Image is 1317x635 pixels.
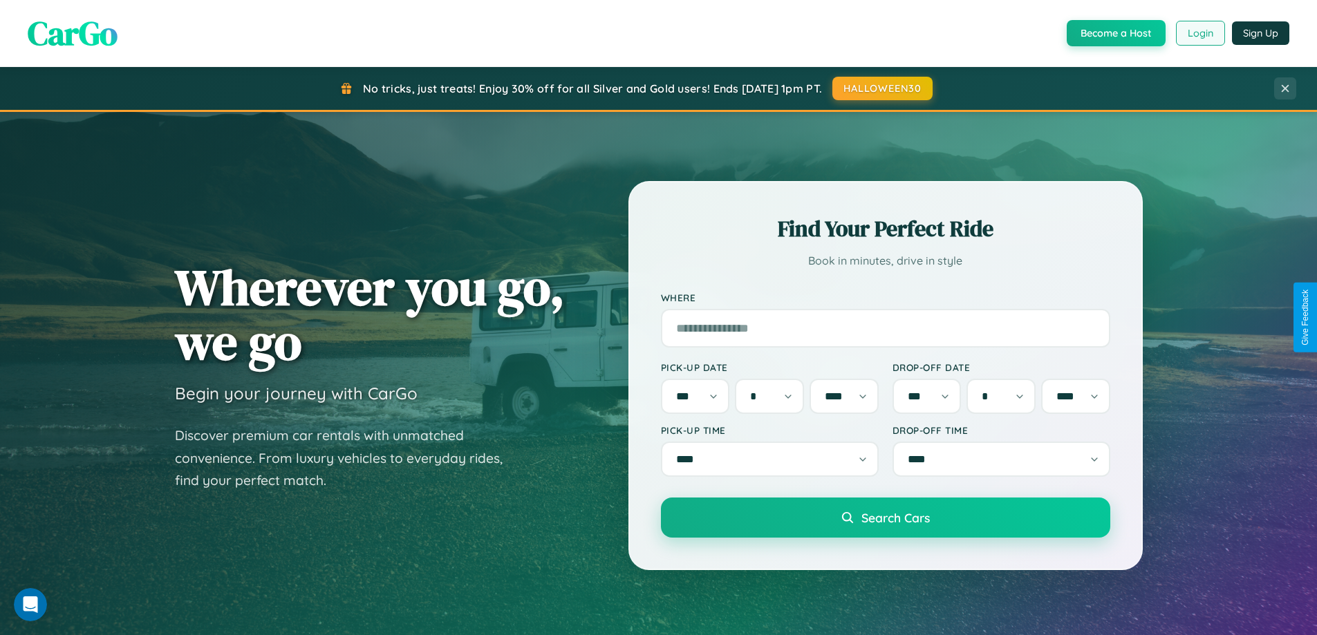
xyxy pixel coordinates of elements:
[661,292,1110,303] label: Where
[175,260,565,369] h1: Wherever you go, we go
[14,588,47,621] iframe: Intercom live chat
[28,10,118,56] span: CarGo
[832,77,933,100] button: HALLOWEEN30
[661,424,879,436] label: Pick-up Time
[1176,21,1225,46] button: Login
[175,383,418,404] h3: Begin your journey with CarGo
[661,251,1110,271] p: Book in minutes, drive in style
[893,361,1110,373] label: Drop-off Date
[893,424,1110,436] label: Drop-off Time
[363,82,822,95] span: No tricks, just treats! Enjoy 30% off for all Silver and Gold users! Ends [DATE] 1pm PT.
[175,424,521,492] p: Discover premium car rentals with unmatched convenience. From luxury vehicles to everyday rides, ...
[1067,20,1166,46] button: Become a Host
[1300,290,1310,345] div: Give Feedback
[1232,21,1289,45] button: Sign Up
[861,510,930,525] span: Search Cars
[661,361,879,373] label: Pick-up Date
[661,497,1110,538] button: Search Cars
[661,214,1110,244] h2: Find Your Perfect Ride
